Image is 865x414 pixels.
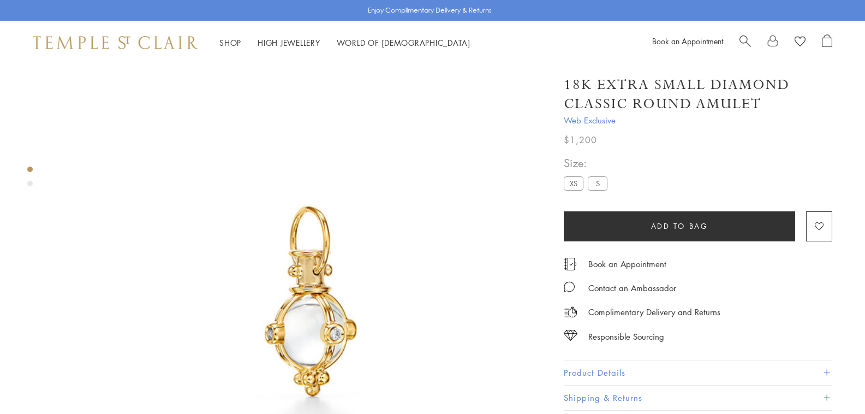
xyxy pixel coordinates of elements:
img: icon_delivery.svg [564,305,577,319]
img: MessageIcon-01_2.svg [564,281,575,292]
a: World of [DEMOGRAPHIC_DATA]World of [DEMOGRAPHIC_DATA] [337,37,470,48]
div: Contact an Ambassador [588,281,676,295]
a: View Wishlist [795,34,806,51]
div: Product gallery navigation [27,164,33,195]
p: Enjoy Complimentary Delivery & Returns [368,5,492,16]
div: Responsible Sourcing [588,330,664,344]
p: Complimentary Delivery and Returns [588,305,720,319]
label: XS [564,176,583,190]
button: Add to bag [564,211,795,241]
img: Temple St. Clair [33,36,198,49]
h1: 18K Extra Small Diamond Classic Round Amulet [564,75,832,114]
label: S [588,176,607,190]
span: Size: [564,154,612,172]
img: icon_sourcing.svg [564,330,577,341]
a: Book an Appointment [652,36,723,46]
a: Open Shopping Bag [822,34,832,51]
a: Book an Appointment [588,258,666,270]
button: Product Details [564,360,832,385]
span: Web Exclusive [564,114,832,127]
span: Add to bag [651,220,708,232]
a: High JewelleryHigh Jewellery [258,37,320,48]
button: Shipping & Returns [564,386,832,410]
img: icon_appointment.svg [564,258,577,270]
nav: Main navigation [219,36,470,50]
span: $1,200 [564,133,597,147]
a: ShopShop [219,37,241,48]
a: Search [739,34,751,51]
